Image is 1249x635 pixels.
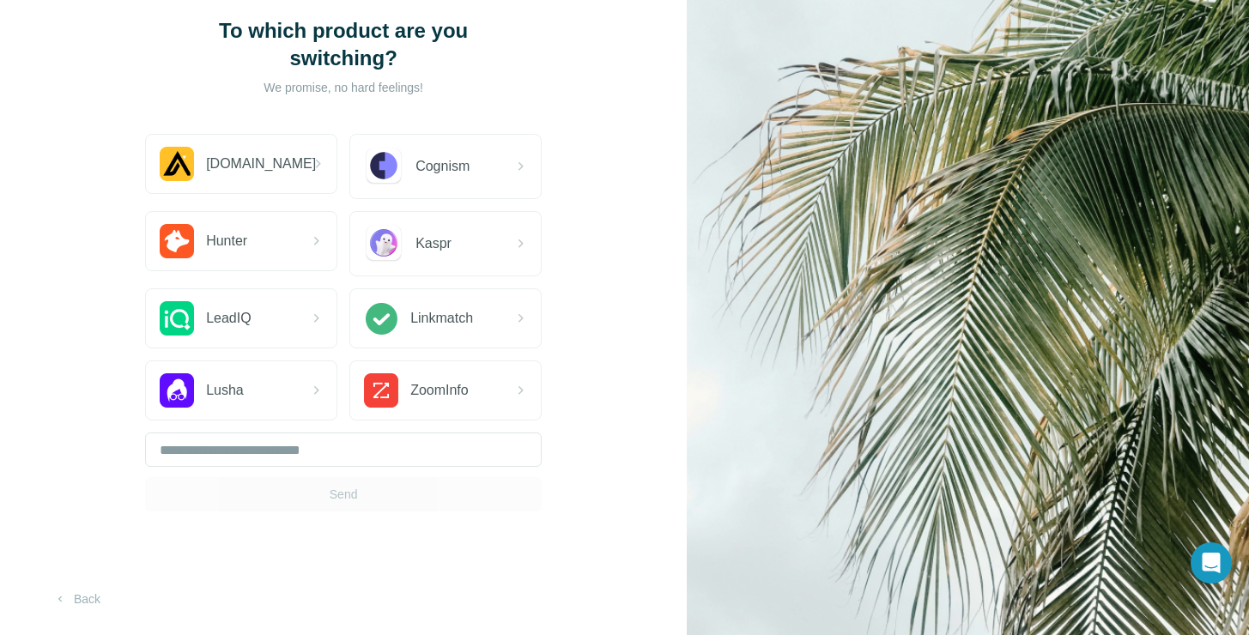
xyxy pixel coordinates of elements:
[206,154,316,174] span: [DOMAIN_NAME]
[364,147,403,186] img: Cognism Logo
[206,308,251,329] span: LeadIQ
[160,224,194,258] img: Hunter.io Logo
[172,79,515,96] p: We promise, no hard feelings!
[415,156,470,177] span: Cognism
[364,224,403,263] img: Kaspr Logo
[415,233,452,254] span: Kaspr
[1191,542,1232,584] div: Open Intercom Messenger
[160,301,194,336] img: LeadIQ Logo
[410,308,473,329] span: Linkmatch
[410,380,469,401] span: ZoomInfo
[41,584,112,614] button: Back
[160,373,194,408] img: Lusha Logo
[364,373,398,408] img: ZoomInfo Logo
[206,231,247,251] span: Hunter
[206,380,244,401] span: Lusha
[172,17,515,72] h1: To which product are you switching?
[364,301,398,336] img: Linkmatch Logo
[160,147,194,181] img: Apollo.io Logo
